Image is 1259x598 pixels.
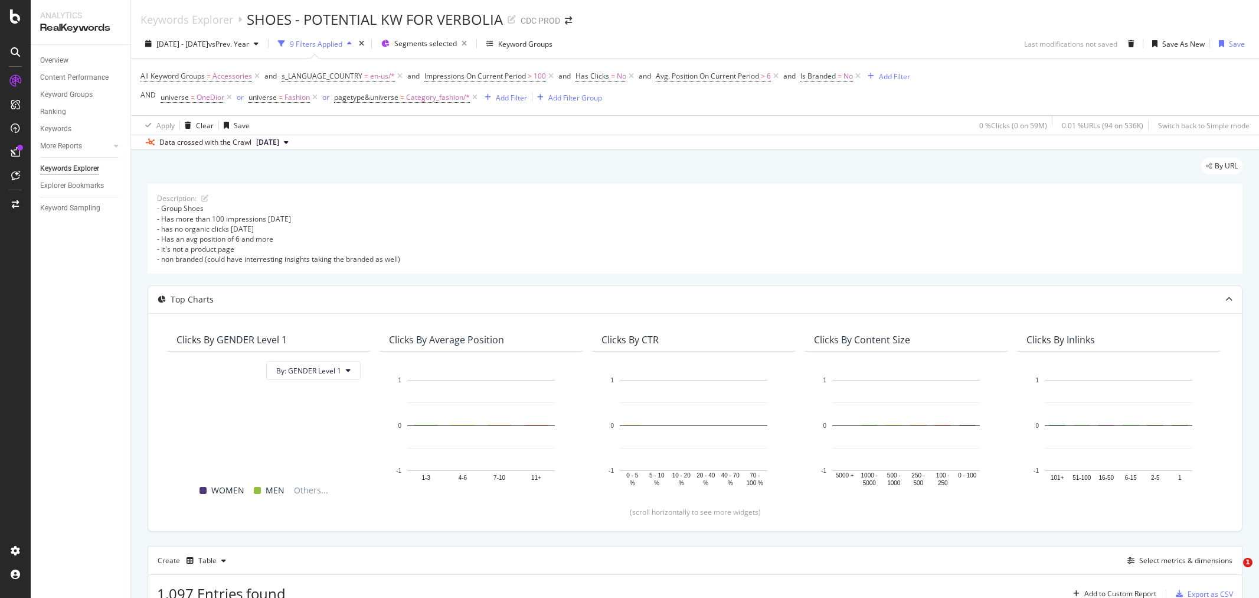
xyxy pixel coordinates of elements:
div: Save As New [1162,39,1205,49]
span: universe [161,92,189,102]
a: Explorer Bookmarks [40,180,122,192]
button: Clear [180,116,214,135]
div: A chart. [1026,374,1211,487]
div: or [322,92,329,102]
span: OneDior [197,89,224,106]
div: 0.01 % URLs ( 94 on 536K ) [1062,121,1143,131]
div: Keywords Explorer [40,162,99,175]
text: 0 [398,422,401,429]
div: (scroll horizontally to see more widgets) [162,507,1228,517]
div: Clicks By GENDER Level 1 [176,334,287,346]
span: = [207,71,211,81]
text: 1-3 [421,474,430,481]
button: Segments selected [377,34,472,53]
text: 11+ [531,474,541,481]
span: = [191,92,195,102]
div: Keyword Sampling [40,202,100,214]
text: -1 [396,467,401,474]
div: Add Filter Group [548,93,602,103]
text: 1000 - [861,473,878,479]
div: Overview [40,54,68,67]
div: Content Performance [40,71,109,84]
text: % [679,480,684,486]
button: and [264,70,277,82]
div: times [357,38,367,50]
div: Keyword Groups [498,39,552,49]
text: 101+ [1051,474,1064,481]
text: 4-6 [459,474,467,481]
text: 500 - [887,473,901,479]
span: en-us/* [370,68,395,84]
div: and [407,71,420,81]
span: universe [248,92,277,102]
div: Create [158,551,231,570]
div: CDC PROD [521,15,560,27]
div: 9 Filters Applied [290,39,342,49]
span: = [279,92,283,102]
span: Others... [289,483,333,498]
button: and [558,70,571,82]
svg: A chart. [814,374,998,487]
span: WOMEN [211,483,244,498]
a: Ranking [40,106,122,118]
div: Switch back to Simple mode [1158,121,1250,131]
text: -1 [1034,467,1039,474]
span: > [528,71,532,81]
svg: A chart. [176,402,361,477]
div: AND [140,90,156,100]
span: pagetype&universe [334,92,398,102]
text: % [630,480,635,486]
div: and [558,71,571,81]
div: Description: [157,193,197,203]
div: Select metrics & dimensions [1139,555,1232,565]
div: Add Filter [496,93,527,103]
span: MEN [266,483,284,498]
text: % [703,480,708,486]
a: Overview [40,54,122,67]
text: 6-15 [1125,474,1137,481]
text: 5000 [863,480,877,486]
span: [DATE] - [DATE] [156,39,208,49]
button: and [407,70,420,82]
text: 10 - 20 [672,473,691,479]
button: or [237,92,244,103]
span: > [761,71,765,81]
div: Clicks By Inlinks [1026,334,1095,346]
a: Keywords Explorer [140,13,233,26]
span: By URL [1215,162,1238,170]
span: No [617,68,626,84]
text: 1000 [887,480,901,486]
div: Save [1229,39,1245,49]
button: Save [219,116,250,135]
span: 2025 Sep. 12th [256,137,279,148]
div: SHOES - POTENTIAL KW FOR VERBOLIA [247,9,503,30]
button: and [639,70,651,82]
a: Keyword Sampling [40,202,122,214]
span: = [611,71,615,81]
button: 9 Filters Applied [273,34,357,53]
button: Switch back to Simple mode [1153,116,1250,135]
a: Keyword Groups [40,89,122,101]
text: 1 [1178,474,1182,481]
div: Ranking [40,106,66,118]
text: 250 [938,480,948,486]
div: and [639,71,651,81]
a: Keywords [40,123,122,135]
span: By: GENDER Level 1 [276,366,341,376]
text: 51-100 [1072,474,1091,481]
text: 5 - 10 [649,473,665,479]
button: [DATE] - [DATE]vsPrev. Year [140,34,263,53]
button: Table [182,551,231,570]
text: 0 - 100 [958,473,977,479]
div: legacy label [1201,158,1242,174]
a: Content Performance [40,71,122,84]
svg: A chart. [601,374,786,487]
button: By: GENDER Level 1 [266,361,361,380]
span: = [400,92,404,102]
div: Last modifications not saved [1024,39,1117,49]
div: RealKeywords [40,21,121,35]
span: = [364,71,368,81]
div: Add Filter [879,71,910,82]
